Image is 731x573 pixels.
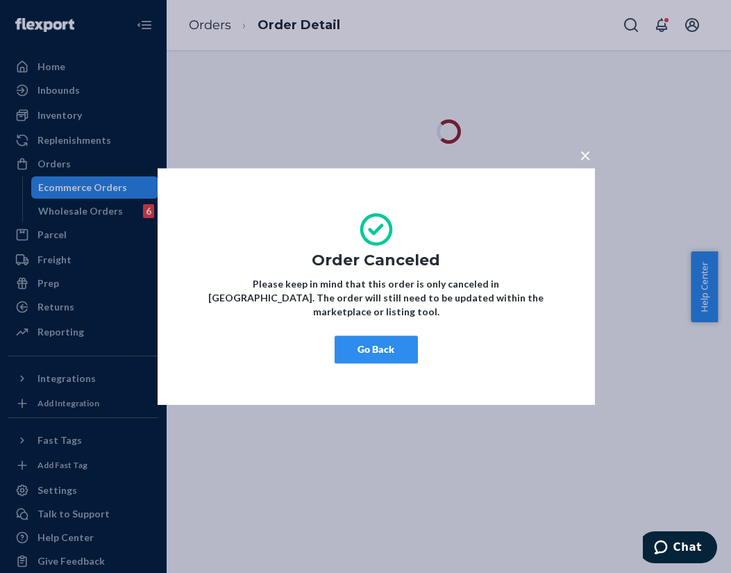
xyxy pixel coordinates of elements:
h1: Order Canceled [199,252,553,269]
strong: Please keep in mind that this order is only canceled in [GEOGRAPHIC_DATA]. The order will still n... [208,278,544,317]
button: Go Back [335,335,418,363]
span: × [580,143,591,167]
iframe: Opens a widget where you can chat to one of our agents [643,531,717,566]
